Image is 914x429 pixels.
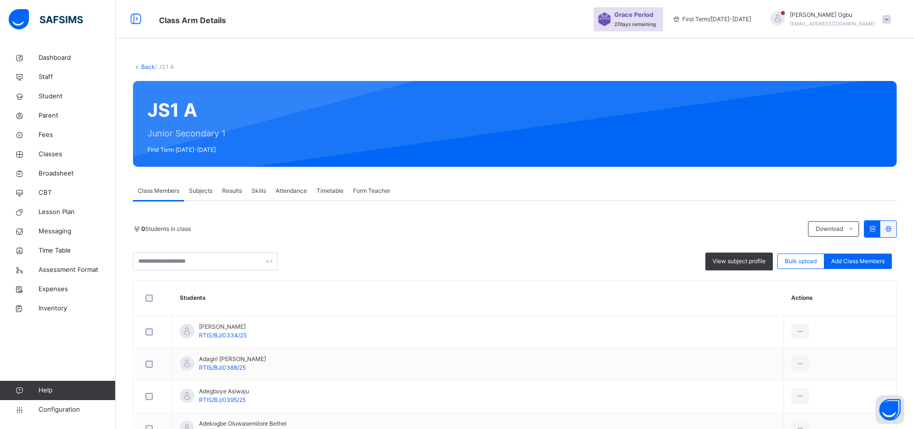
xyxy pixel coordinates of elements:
span: Timetable [317,187,344,195]
span: Class Members [138,187,179,195]
span: RTIS/BJ/0388/25 [199,364,246,371]
span: / JS1 A [155,63,174,70]
span: Help [39,386,115,395]
span: Form Teacher [353,187,390,195]
span: Expenses [39,284,116,294]
span: Lesson Plan [39,207,116,217]
span: Adekogbe Oluwasemilore Bethel [199,419,287,428]
span: [EMAIL_ADDRESS][DOMAIN_NAME] [790,21,875,27]
span: Students in class [141,225,191,233]
img: sticker-purple.71386a28dfed39d6af7621340158ba97.svg [598,13,610,26]
span: Adagiri [PERSON_NAME] [199,355,266,363]
span: Messaging [39,227,116,236]
span: Subjects [189,187,212,195]
span: Configuration [39,405,115,415]
span: Broadsheet [39,169,116,178]
span: Attendance [276,187,307,195]
img: safsims [9,9,83,29]
span: Staff [39,72,116,82]
span: Grace Period [614,10,653,19]
span: session/term information [673,15,751,24]
button: Open asap [875,395,904,424]
span: Fees [39,130,116,140]
span: Bulk upload [785,257,817,266]
span: 27 days remaining [614,21,656,27]
th: Actions [784,281,896,316]
span: [PERSON_NAME] [199,322,247,331]
span: RTIS/BJ/0395/25 [199,396,246,403]
span: Inventory [39,304,116,313]
span: Adegboye Asiwaju [199,387,249,396]
span: [PERSON_NAME] Ogbu [790,11,875,19]
span: Dashboard [39,53,116,63]
span: Time Table [39,246,116,255]
b: 0 [141,225,145,232]
span: Skills [252,187,266,195]
th: Students [172,281,784,316]
span: Class Arm Details [159,15,226,25]
a: Back [141,63,155,70]
span: View subject profile [713,257,766,266]
span: Parent [39,111,116,121]
span: Classes [39,149,116,159]
span: Download [816,225,843,233]
span: Add Class Members [831,257,885,266]
span: Student [39,92,116,101]
div: AnnOgbu [761,11,896,28]
span: RTIS/BJ/0334/25 [199,332,247,339]
span: CBT [39,188,116,198]
span: Assessment Format [39,265,116,275]
span: Results [222,187,242,195]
